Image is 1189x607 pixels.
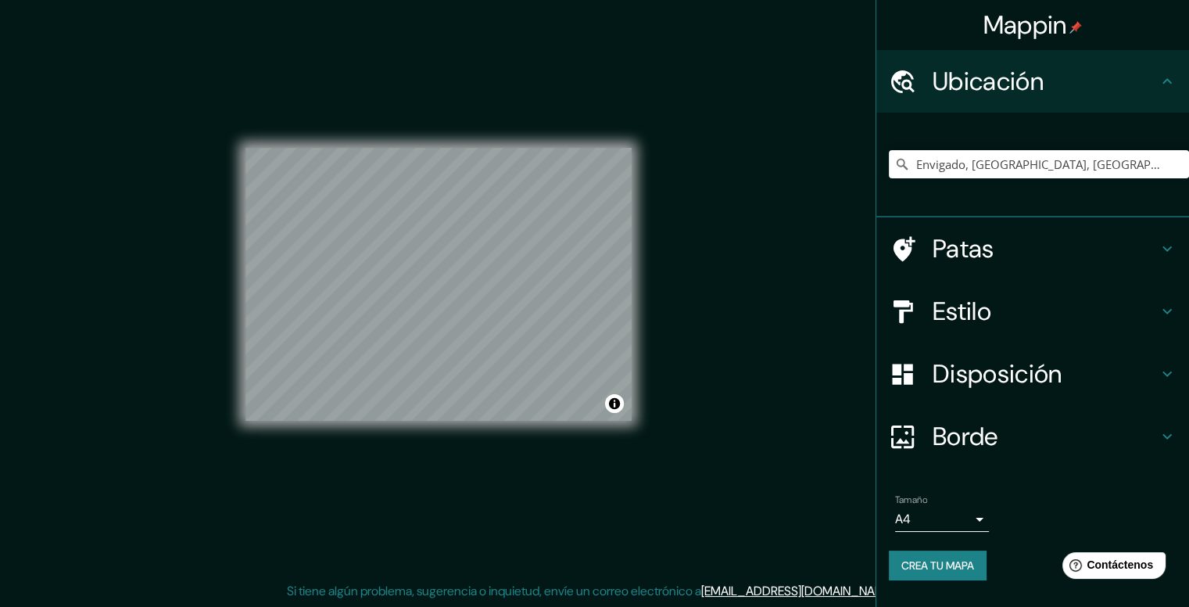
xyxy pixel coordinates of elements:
[933,232,994,265] font: Patas
[933,420,998,453] font: Borde
[889,551,987,580] button: Crea tu mapa
[605,394,624,413] button: Activar o desactivar atribución
[889,150,1189,178] input: Elige tu ciudad o zona
[245,148,632,421] canvas: Mapa
[1050,546,1172,590] iframe: Lanzador de widgets de ayuda
[876,50,1189,113] div: Ubicación
[876,405,1189,468] div: Borde
[876,217,1189,280] div: Patas
[933,295,991,328] font: Estilo
[901,559,974,573] font: Crea tu mapa
[287,583,701,599] font: Si tiene algún problema, sugerencia o inquietud, envíe un correo electrónico a
[876,343,1189,405] div: Disposición
[1069,21,1082,34] img: pin-icon.png
[895,511,911,527] font: A4
[895,494,927,506] font: Tamaño
[933,357,1062,390] font: Disposición
[701,583,894,599] a: [EMAIL_ADDRESS][DOMAIN_NAME]
[983,9,1067,41] font: Mappin
[876,280,1189,343] div: Estilo
[895,507,989,532] div: A4
[933,65,1044,98] font: Ubicación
